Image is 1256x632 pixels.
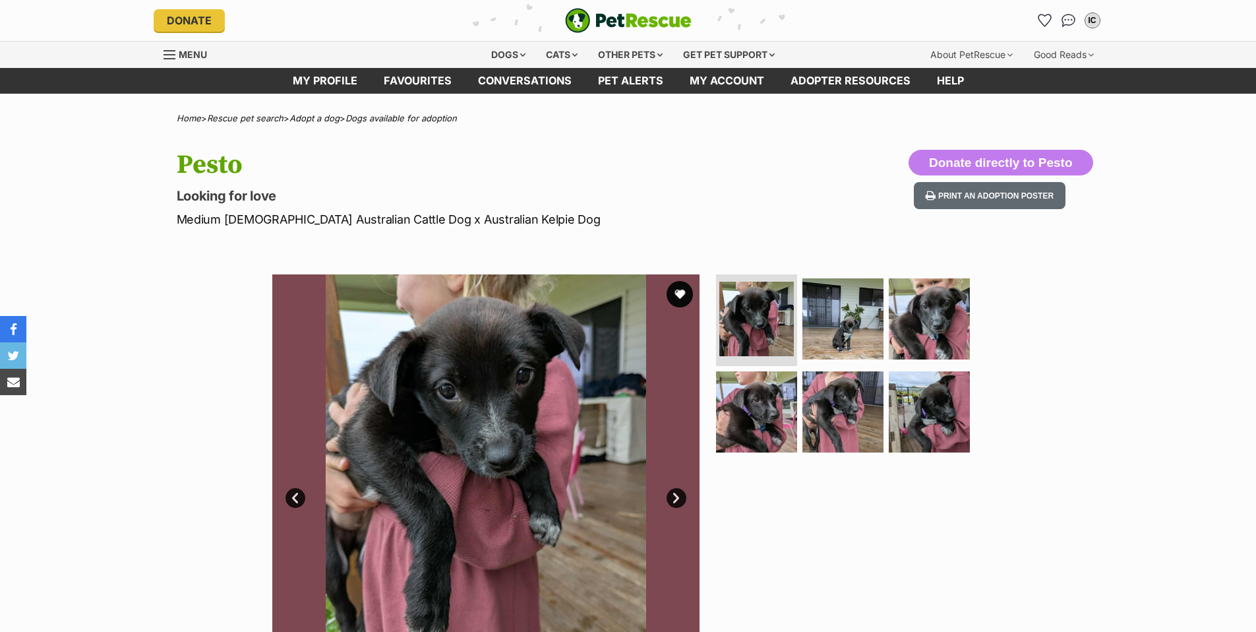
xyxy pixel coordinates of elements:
[667,281,693,307] button: favourite
[589,42,672,68] div: Other pets
[345,113,457,123] a: Dogs available for adoption
[144,113,1113,123] div: > > >
[889,371,970,453] img: Photo of Pesto
[924,68,977,94] a: Help
[565,8,692,33] img: logo-e224e6f780fb5917bec1dbf3a21bbac754714ae5b6737aabdf751b685950b380.svg
[802,278,883,360] img: Photo of Pesto
[177,187,734,205] p: Looking for love
[719,282,794,356] img: Photo of Pesto
[1058,10,1079,31] a: Conversations
[537,42,587,68] div: Cats
[285,488,305,508] a: Prev
[1025,42,1103,68] div: Good Reads
[280,68,371,94] a: My profile
[585,68,676,94] a: Pet alerts
[909,150,1093,176] button: Donate directly to Pesto
[179,49,207,60] span: Menu
[371,68,465,94] a: Favourites
[177,210,734,228] p: Medium [DEMOGRAPHIC_DATA] Australian Cattle Dog x Australian Kelpie Dog
[177,150,734,180] h1: Pesto
[1062,14,1075,27] img: chat-41dd97257d64d25036548639549fe6c8038ab92f7586957e7f3b1b290dea8141.svg
[1034,10,1103,31] ul: Account quick links
[676,68,777,94] a: My account
[565,8,692,33] a: PetRescue
[716,371,797,453] img: Photo of Pesto
[465,68,585,94] a: conversations
[777,68,924,94] a: Adopter resources
[289,113,340,123] a: Adopt a dog
[802,371,883,453] img: Photo of Pesto
[164,42,216,65] a: Menu
[921,42,1022,68] div: About PetRescue
[1082,10,1103,31] button: My account
[667,488,686,508] a: Next
[154,9,225,32] a: Donate
[177,113,201,123] a: Home
[674,42,784,68] div: Get pet support
[207,113,284,123] a: Rescue pet search
[914,182,1065,209] button: Print an adoption poster
[482,42,535,68] div: Dogs
[889,278,970,360] img: Photo of Pesto
[1034,10,1056,31] a: Favourites
[1086,14,1099,27] div: IC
